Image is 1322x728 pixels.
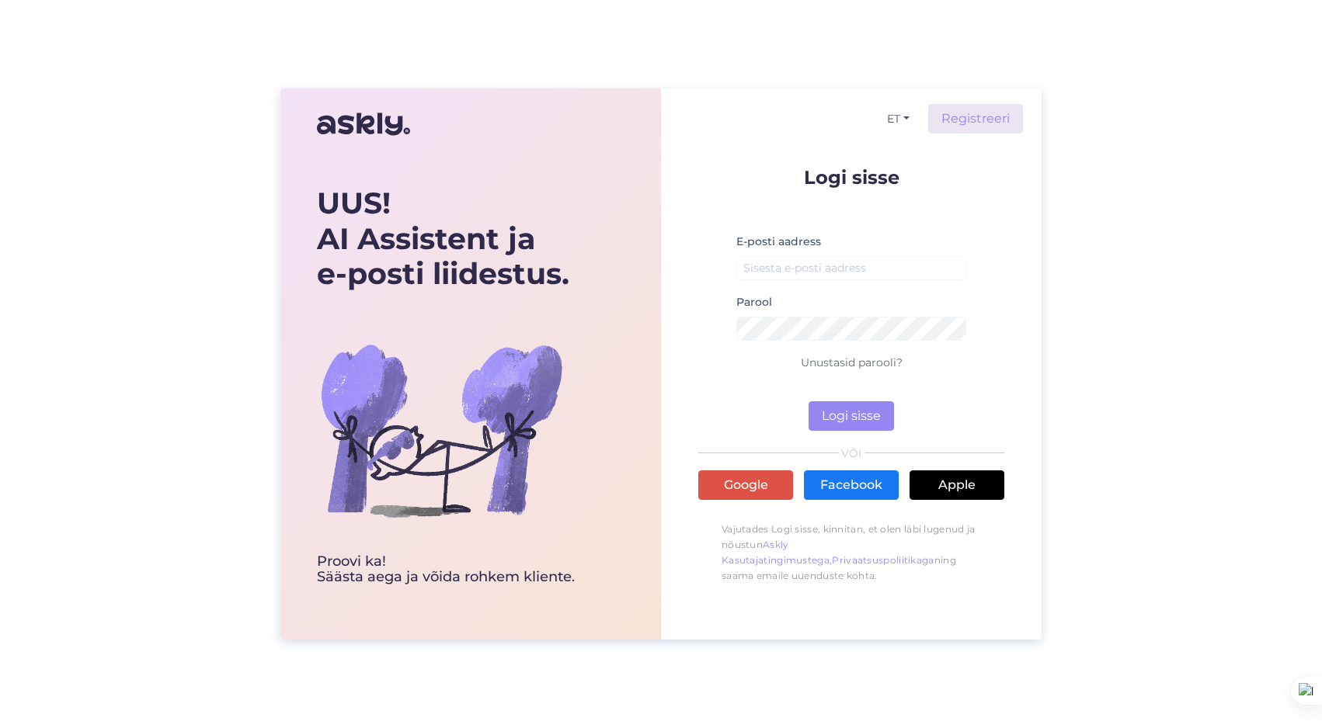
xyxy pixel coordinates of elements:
[736,234,821,250] label: E-posti aadress
[801,355,903,369] a: Unustasid parooli?
[881,108,916,130] button: ET
[809,401,894,431] button: Logi sisse
[317,185,575,292] div: UUS! AI Assistent ja e-posti liidestus.
[736,256,966,280] input: Sisesta e-posti aadress
[698,470,793,500] a: Google
[722,539,830,566] a: Askly Kasutajatingimustega
[698,168,1004,187] p: Logi sisse
[317,106,410,143] img: Askly
[804,470,899,500] a: Facebook
[839,448,865,459] span: VÕI
[698,514,1004,591] p: Vajutades Logi sisse, kinnitan, et olen läbi lugenud ja nõustun , ning saama emaile uuenduste kohta.
[832,554,934,566] a: Privaatsuspoliitikaga
[317,554,575,585] div: Proovi ka! Säästa aega ja võida rohkem kliente.
[317,306,565,554] img: bg-askly
[928,104,1023,133] a: Registreeri
[736,294,772,310] label: Parool
[910,470,1004,500] a: Apple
